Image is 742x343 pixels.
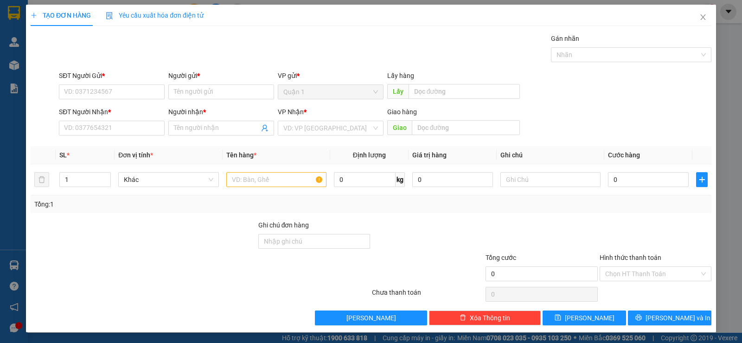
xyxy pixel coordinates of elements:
span: plus [697,176,707,183]
button: printer[PERSON_NAME] và In [628,311,711,325]
label: Hình thức thanh toán [600,254,661,261]
span: Khác [124,173,213,187]
span: close [699,13,707,21]
span: Đơn vị tính [118,151,153,159]
span: Cước hàng [608,151,640,159]
span: Lấy [387,84,409,99]
span: Giá trị hàng [412,151,447,159]
div: Chưa thanh toán [371,287,485,304]
span: Lấy hàng [387,72,414,79]
span: plus [31,12,37,19]
span: Giao hàng [387,108,417,116]
button: delete [34,172,49,187]
label: Ghi chú đơn hàng [258,221,309,229]
span: Xóa Thông tin [470,313,510,323]
span: Tên hàng [226,151,256,159]
img: icon [106,12,113,19]
span: Định lượng [353,151,386,159]
span: Quận 1 [283,85,378,99]
span: save [555,314,561,322]
input: Ghi Chú [500,172,601,187]
button: [PERSON_NAME] [315,311,427,325]
button: save[PERSON_NAME] [543,311,626,325]
span: Yêu cầu xuất hóa đơn điện tử [106,12,204,19]
div: Người nhận [168,107,274,117]
span: [PERSON_NAME] [565,313,614,323]
input: Dọc đường [409,84,520,99]
span: [PERSON_NAME] và In [646,313,710,323]
span: SL [59,151,67,159]
span: TẠO ĐƠN HÀNG [31,12,91,19]
div: VP gửi [278,71,384,81]
input: 0 [412,172,493,187]
input: VD: Bàn, Ghế [226,172,326,187]
th: Ghi chú [497,146,604,164]
span: Giao [387,120,412,135]
span: VP Nhận [278,108,304,116]
input: Ghi chú đơn hàng [258,234,370,249]
span: kg [396,172,405,187]
div: Người gửi [168,71,274,81]
div: SĐT Người Nhận [59,107,165,117]
button: Close [690,5,716,31]
span: delete [460,314,466,322]
div: Tổng: 1 [34,199,287,209]
div: SĐT Người Gửi [59,71,165,81]
label: Gán nhãn [551,35,579,42]
span: [PERSON_NAME] [346,313,396,323]
input: Dọc đường [412,120,520,135]
span: user-add [261,124,269,132]
button: deleteXóa Thông tin [429,311,541,325]
span: printer [635,314,642,322]
button: plus [696,172,708,187]
span: Tổng cước [486,254,516,261]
